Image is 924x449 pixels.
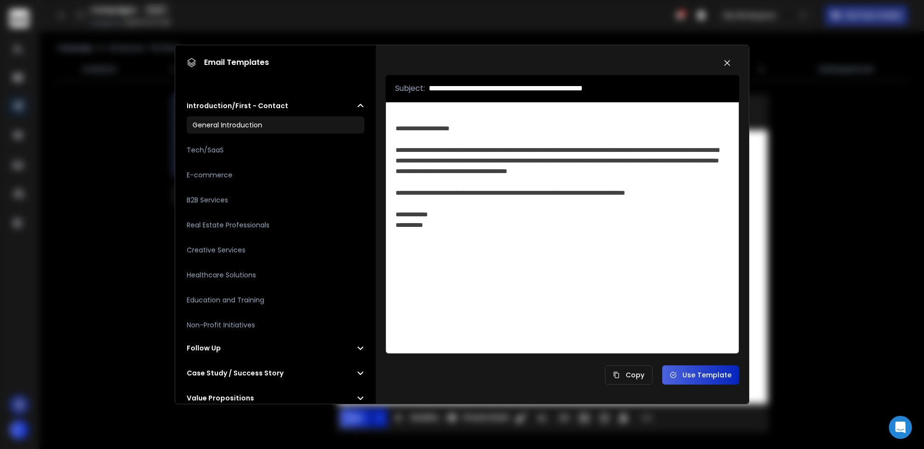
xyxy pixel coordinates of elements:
h3: Healthcare Solutions [187,270,256,280]
h3: E-commerce [187,170,232,180]
button: Follow Up [187,343,364,353]
h3: Non-Profit Initiatives [187,320,255,330]
button: Introduction/First - Contact [187,101,364,111]
button: Case Study / Success Story [187,368,364,378]
h3: Education and Training [187,295,264,305]
button: Use Template [662,365,739,385]
div: Open Intercom Messenger [889,416,912,439]
button: Value Propositions [187,393,364,403]
h3: Real Estate Professionals [187,220,269,230]
h3: Tech/SaaS [187,145,224,155]
h3: B2B Services [187,195,228,205]
h3: Creative Services [187,245,245,255]
h3: General Introduction [192,120,262,130]
h1: Email Templates [187,57,269,68]
p: Subject: [395,83,425,94]
button: Copy [605,365,653,385]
